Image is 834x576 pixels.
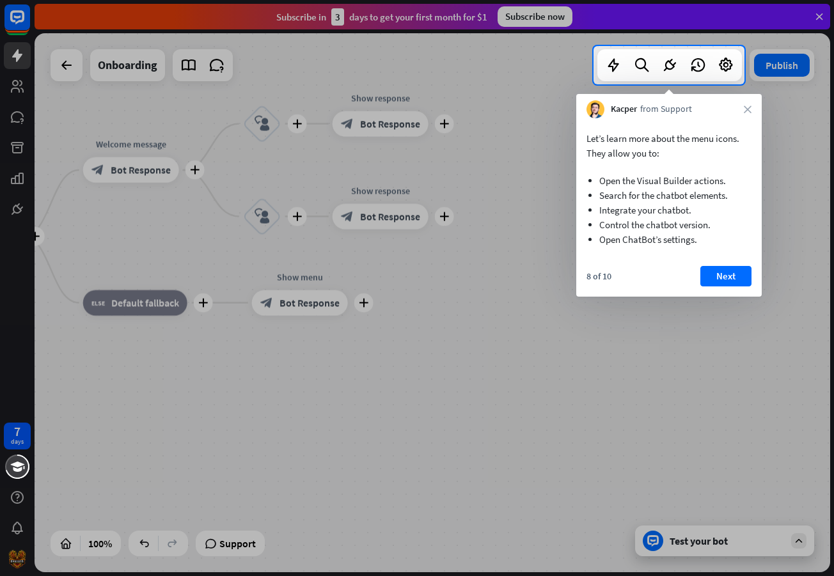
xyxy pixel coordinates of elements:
[700,266,751,286] button: Next
[586,131,751,160] p: Let’s learn more about the menu icons. They allow you to:
[599,203,739,217] li: Integrate your chatbot.
[611,103,637,116] span: Kacper
[640,103,692,116] span: from Support
[599,173,739,188] li: Open the Visual Builder actions.
[599,232,739,247] li: Open ChatBot’s settings.
[586,270,611,282] div: 8 of 10
[599,217,739,232] li: Control the chatbot version.
[744,105,751,113] i: close
[599,188,739,203] li: Search for the chatbot elements.
[10,5,49,43] button: Open LiveChat chat widget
